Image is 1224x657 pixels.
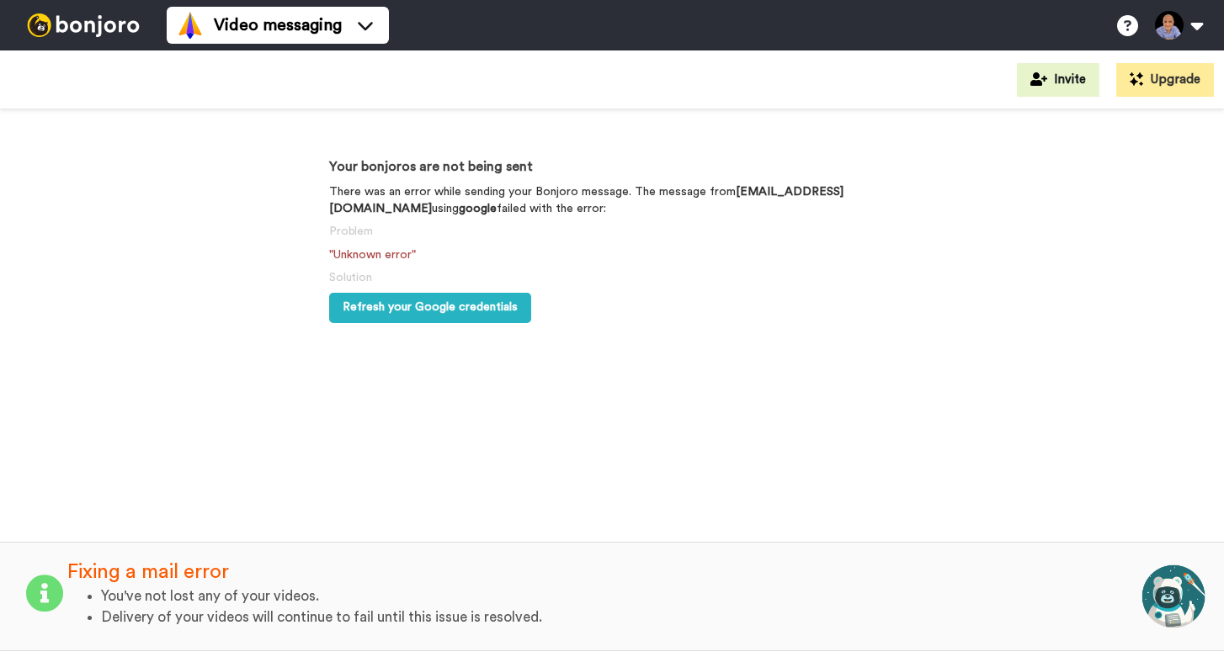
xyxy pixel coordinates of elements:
h5: Problem [329,225,895,238]
b: google [459,203,497,215]
img: vm-color.svg [177,12,204,39]
li: Delivery of your videos will continue to fail until this issue is resolved. [101,607,1140,628]
b: [EMAIL_ADDRESS][DOMAIN_NAME] [329,186,843,215]
button: Invite [1017,63,1099,97]
span: Refresh your Google credentials [343,301,518,313]
h5: Solution [329,272,895,284]
button: Upgrade [1116,63,1214,97]
h3: Your bonjoros are not being sent [329,160,895,175]
li: You've not lost any of your videos. [101,586,1140,607]
p: There was an error while sending your Bonjoro message. The message from using failed with the error: [329,183,895,217]
div: Fixing a mail error [67,558,1140,586]
button: Refresh your Google credentials [329,293,531,323]
img: bj-logo-header-white.svg [20,13,146,37]
span: Video messaging [214,13,342,37]
p: "Unknown error" [329,246,895,263]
